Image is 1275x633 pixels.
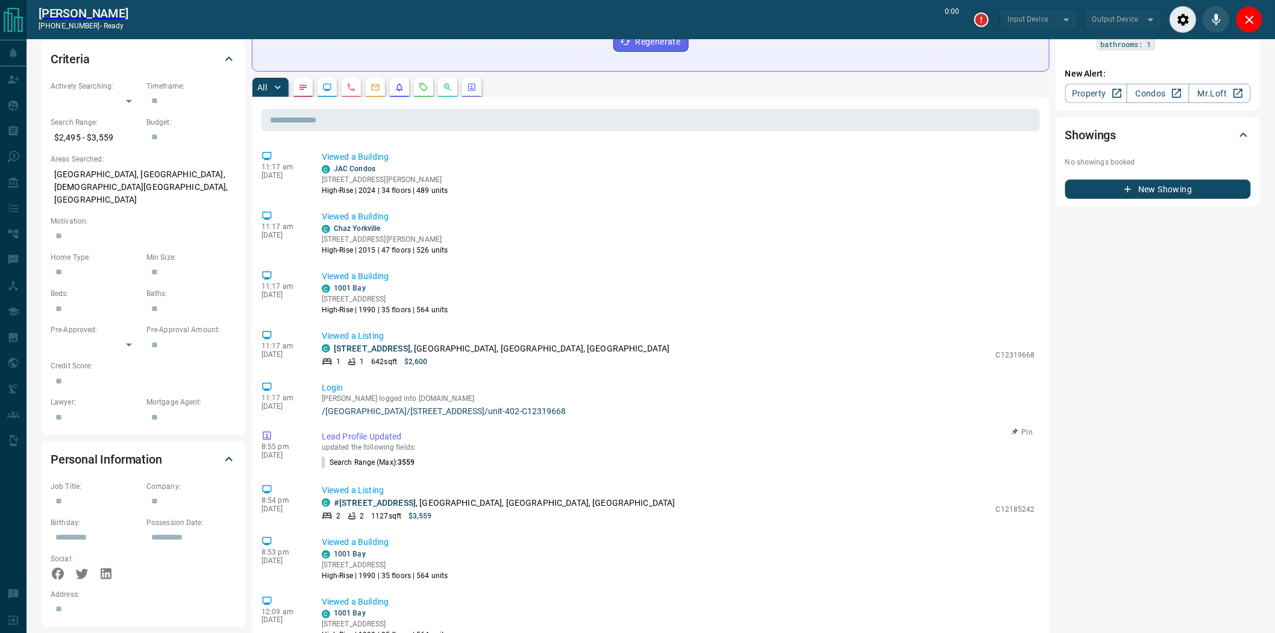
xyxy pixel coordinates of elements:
div: condos.ca [322,344,330,353]
button: Pin [1005,427,1040,438]
p: Birthday: [51,517,140,528]
a: 1001 Bay [334,550,366,558]
p: Viewed a Building [322,536,1035,549]
p: Home Type: [51,252,140,263]
p: High-Rise | 2015 | 47 floors | 526 units [322,245,448,256]
p: 12:09 am [262,608,304,616]
div: Close [1236,6,1263,33]
span: ready [104,22,124,30]
div: Criteria [51,45,236,74]
svg: Agent Actions [467,83,477,92]
p: 2 [360,511,364,521]
p: New Alert: [1065,68,1251,80]
a: Condos [1127,84,1189,103]
p: [DATE] [262,505,304,513]
a: Mr.Loft [1189,84,1251,103]
p: Viewed a Building [322,270,1035,283]
p: 0:00 [945,6,960,33]
p: 11:17 am [262,163,304,171]
div: Mute [1203,6,1230,33]
p: 8:54 pm [262,496,304,505]
p: C12185242 [996,504,1035,515]
p: Motivation: [51,216,236,227]
p: 1127 sqft [371,511,401,521]
p: [DATE] [262,291,304,299]
p: Pre-Approved: [51,324,140,335]
p: [PERSON_NAME] logged into [DOMAIN_NAME] [322,394,1035,403]
p: Search Range: [51,117,140,128]
p: Budget: [146,117,236,128]
svg: Emails [371,83,380,92]
p: No showings booked [1065,157,1251,168]
svg: Notes [298,83,308,92]
p: Min Size: [146,252,236,263]
p: High-Rise | 1990 | 35 floors | 564 units [322,570,448,581]
p: Areas Searched: [51,154,236,165]
p: Viewed a Listing [322,484,1035,497]
button: Regenerate [613,31,689,52]
h2: Personal Information [51,450,162,469]
a: /[GEOGRAPHIC_DATA]/[STREET_ADDRESS]/unit-402-C12319668 [322,406,1035,416]
a: #[STREET_ADDRESS] [334,498,416,508]
div: condos.ca [322,225,330,233]
p: [DATE] [262,451,304,459]
p: Job Title: [51,481,140,492]
p: [STREET_ADDRESS][PERSON_NAME] [322,234,448,245]
p: C12319668 [996,350,1035,361]
p: , [GEOGRAPHIC_DATA], [GEOGRAPHIC_DATA], [GEOGRAPHIC_DATA] [334,497,675,509]
p: Lawyer: [51,397,140,408]
p: All [257,83,267,92]
svg: Requests [419,83,428,92]
p: Actively Searching: [51,81,140,92]
a: JAC Condos [334,165,375,173]
a: [STREET_ADDRESS] [334,344,410,353]
p: [DATE] [262,171,304,180]
span: 3559 [398,458,415,467]
p: Social: [51,553,140,564]
p: 11:17 am [262,282,304,291]
p: [GEOGRAPHIC_DATA], [GEOGRAPHIC_DATA], [DEMOGRAPHIC_DATA][GEOGRAPHIC_DATA], [GEOGRAPHIC_DATA] [51,165,236,210]
p: [DATE] [262,350,304,359]
p: Credit Score: [51,361,236,371]
a: Property [1065,84,1127,103]
p: $3,559 [409,511,432,521]
p: 8:55 pm [262,442,304,451]
p: Possession Date: [146,517,236,528]
div: condos.ca [322,550,330,559]
p: [DATE] [262,231,304,239]
p: [STREET_ADDRESS] [322,294,448,304]
p: Viewed a Building [322,151,1035,163]
p: Viewed a Building [322,596,1035,608]
a: 1001 Bay [334,609,366,618]
p: Lead Profile Updated [322,430,1035,443]
p: [DATE] [262,402,304,411]
div: Personal Information [51,445,236,474]
svg: Listing Alerts [395,83,404,92]
p: Company: [146,481,236,492]
p: 8:53 pm [262,548,304,556]
p: High-Rise | 1990 | 35 floors | 564 units [322,304,448,315]
p: [PHONE_NUMBER] - [39,20,128,31]
p: Beds: [51,288,140,299]
h2: Showings [1065,125,1117,145]
p: 1 [360,356,364,367]
p: [STREET_ADDRESS][PERSON_NAME] [322,174,448,185]
p: 2 [336,511,340,521]
span: bathrooms: 1 [1101,38,1151,50]
a: [PERSON_NAME] [39,6,128,20]
p: Search Range (Max) : [322,457,415,468]
p: Viewed a Building [322,210,1035,223]
h2: Criteria [51,49,90,69]
p: Mortgage Agent: [146,397,236,408]
p: , [GEOGRAPHIC_DATA], [GEOGRAPHIC_DATA], [GEOGRAPHIC_DATA] [334,342,670,355]
p: [DATE] [262,556,304,565]
p: Baths: [146,288,236,299]
div: condos.ca [322,499,330,507]
p: Pre-Approval Amount: [146,324,236,335]
p: 11:17 am [262,222,304,231]
p: [STREET_ADDRESS] [322,559,448,570]
p: Login [322,382,1035,394]
p: 11:17 am [262,342,304,350]
div: condos.ca [322,285,330,293]
svg: Calls [346,83,356,92]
